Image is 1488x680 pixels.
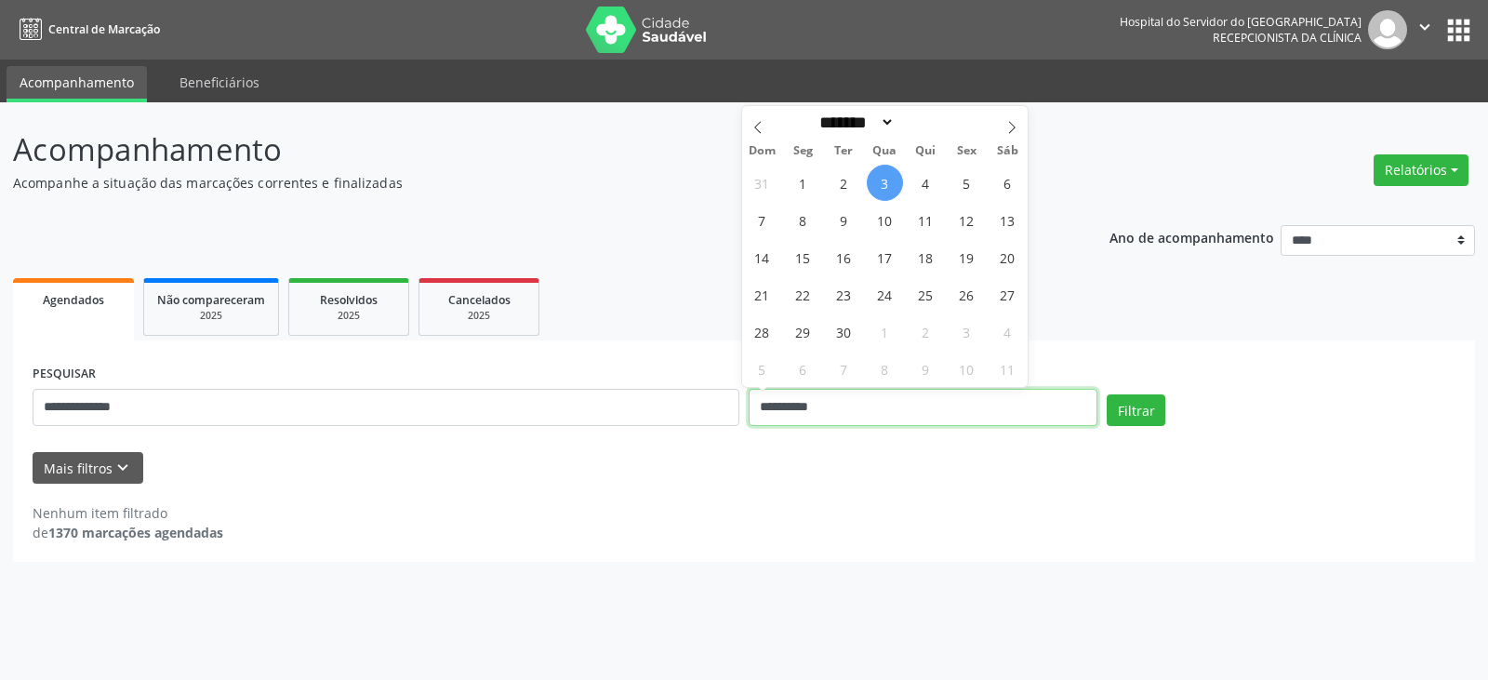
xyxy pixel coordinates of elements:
select: Month [814,113,896,132]
span: Não compareceram [157,292,265,308]
span: Seg [782,145,823,157]
strong: 1370 marcações agendadas [48,524,223,541]
span: Resolvidos [320,292,378,308]
i: keyboard_arrow_down [113,458,133,478]
button: Filtrar [1107,394,1165,426]
span: Outubro 1, 2025 [867,313,903,350]
span: Setembro 16, 2025 [826,239,862,275]
span: Setembro 30, 2025 [826,313,862,350]
span: Dom [742,145,783,157]
p: Ano de acompanhamento [1109,225,1274,248]
div: 2025 [432,309,525,323]
p: Acompanhamento [13,127,1036,173]
a: Acompanhamento [7,66,147,102]
a: Central de Marcação [13,14,160,45]
span: Setembro 23, 2025 [826,276,862,313]
div: 2025 [157,309,265,323]
span: Setembro 17, 2025 [867,239,903,275]
span: Setembro 10, 2025 [867,202,903,238]
span: Setembro 20, 2025 [990,239,1026,275]
span: Setembro 8, 2025 [785,202,821,238]
span: Setembro 19, 2025 [949,239,985,275]
span: Sáb [987,145,1028,157]
span: Recepcionista da clínica [1213,30,1362,46]
span: Setembro 9, 2025 [826,202,862,238]
i:  [1415,17,1435,37]
span: Setembro 1, 2025 [785,165,821,201]
span: Outubro 5, 2025 [744,351,780,387]
button: Mais filtroskeyboard_arrow_down [33,452,143,485]
span: Central de Marcação [48,21,160,37]
span: Cancelados [448,292,511,308]
input: Year [895,113,956,132]
span: Setembro 28, 2025 [744,313,780,350]
div: Hospital do Servidor do [GEOGRAPHIC_DATA] [1120,14,1362,30]
span: Ter [823,145,864,157]
span: Setembro 21, 2025 [744,276,780,313]
span: Setembro 26, 2025 [949,276,985,313]
span: Setembro 12, 2025 [949,202,985,238]
span: Setembro 3, 2025 [867,165,903,201]
span: Setembro 29, 2025 [785,313,821,350]
span: Qui [905,145,946,157]
span: Setembro 25, 2025 [908,276,944,313]
span: Outubro 10, 2025 [949,351,985,387]
div: 2025 [302,309,395,323]
div: de [33,523,223,542]
span: Outubro 3, 2025 [949,313,985,350]
span: Setembro 5, 2025 [949,165,985,201]
span: Outubro 4, 2025 [990,313,1026,350]
span: Setembro 18, 2025 [908,239,944,275]
span: Outubro 8, 2025 [867,351,903,387]
span: Outubro 6, 2025 [785,351,821,387]
span: Setembro 22, 2025 [785,276,821,313]
span: Outubro 7, 2025 [826,351,862,387]
span: Outubro 11, 2025 [990,351,1026,387]
span: Setembro 27, 2025 [990,276,1026,313]
label: PESQUISAR [33,360,96,389]
a: Beneficiários [166,66,272,99]
span: Sex [946,145,987,157]
span: Setembro 15, 2025 [785,239,821,275]
span: Setembro 7, 2025 [744,202,780,238]
span: Setembro 24, 2025 [867,276,903,313]
button:  [1407,10,1442,49]
button: apps [1442,14,1475,47]
span: Setembro 2, 2025 [826,165,862,201]
span: Outubro 2, 2025 [908,313,944,350]
span: Agosto 31, 2025 [744,165,780,201]
div: Nenhum item filtrado [33,503,223,523]
span: Agendados [43,292,104,308]
span: Setembro 6, 2025 [990,165,1026,201]
span: Qua [864,145,905,157]
span: Setembro 14, 2025 [744,239,780,275]
p: Acompanhe a situação das marcações correntes e finalizadas [13,173,1036,193]
button: Relatórios [1374,154,1468,186]
span: Setembro 4, 2025 [908,165,944,201]
span: Setembro 13, 2025 [990,202,1026,238]
span: Outubro 9, 2025 [908,351,944,387]
span: Setembro 11, 2025 [908,202,944,238]
img: img [1368,10,1407,49]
